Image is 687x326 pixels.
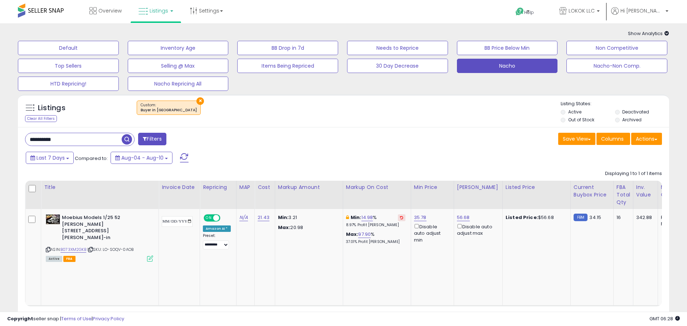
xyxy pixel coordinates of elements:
button: Inventory Age [128,41,229,55]
th: CSV column name: cust_attr_3_Invoice Date [159,181,200,209]
a: Terms of Use [61,315,92,322]
strong: Min: [278,214,289,221]
div: Repricing [203,184,233,191]
th: The percentage added to the cost of goods (COGS) that forms the calculator for Min & Max prices. [343,181,411,209]
a: 21.43 [258,214,269,221]
div: Disable auto adjust max [457,223,497,237]
a: B073XM2GKB [60,247,86,253]
p: 20.98 [278,224,337,231]
div: $56.68 [506,214,565,221]
span: Show Analytics [628,30,669,37]
div: 342.88 [636,214,652,221]
b: Listed Price: [506,214,538,221]
span: Last 7 Days [36,154,65,161]
div: Cost [258,184,272,191]
p: 8.97% Profit [PERSON_NAME] [346,223,405,228]
p: 37.01% Profit [PERSON_NAME] [346,239,405,244]
span: All listings currently available for purchase on Amazon [46,256,62,262]
h5: Listings [38,103,65,113]
span: Listings [150,7,168,14]
div: Disable auto adjust min [414,223,448,243]
a: Help [510,2,548,23]
span: | SKU: LO-SOQV-0AOB [87,247,133,252]
div: Clear All Filters [25,115,57,122]
span: Help [524,9,534,15]
button: HTD Repricing! [18,77,119,91]
button: Actions [631,133,662,145]
a: Privacy Policy [93,315,124,322]
div: % [346,231,405,244]
span: OFF [219,215,231,221]
div: Buyer in [GEOGRAPHIC_DATA] [141,108,197,113]
div: 16 [617,214,628,221]
div: [PERSON_NAME] [457,184,500,191]
p: 3.21 [278,214,337,221]
div: Inv. value [636,184,655,199]
button: Items Being Repriced [237,59,338,73]
a: 35.78 [414,214,427,221]
b: Min: [351,214,361,221]
div: MAP [239,184,252,191]
a: N/A [239,214,248,221]
button: Nacho [457,59,558,73]
div: seller snap | | [7,316,124,322]
span: Hi [PERSON_NAME] [620,7,663,14]
span: 2025-08-18 06:28 GMT [649,315,680,322]
div: ASIN: [46,214,153,261]
button: Save View [558,133,595,145]
button: Nacho Repricing All [128,77,229,91]
a: Hi [PERSON_NAME] [611,7,668,23]
a: 97.90 [358,231,371,238]
span: Columns [601,135,624,142]
b: Max: [346,231,359,238]
div: Min Price [414,184,451,191]
button: Selling @ Max [128,59,229,73]
div: Displaying 1 to 1 of 1 items [605,170,662,177]
a: 56.68 [457,214,470,221]
small: FBM [574,214,588,221]
strong: Copyright [7,315,33,322]
div: FBA: 0 [661,214,684,221]
span: 34.15 [589,214,601,221]
div: Listed Price [506,184,567,191]
button: Columns [596,133,630,145]
button: × [196,97,204,105]
div: % [346,214,405,228]
div: Title [44,184,156,191]
span: Aug-04 - Aug-10 [121,154,164,161]
button: BB Price Below Min [457,41,558,55]
label: Active [568,109,581,115]
div: Amazon AI * [203,225,231,232]
button: Nacho-Non Comp. [566,59,667,73]
div: Markup Amount [278,184,340,191]
div: FBM: 12 [661,221,684,227]
button: 30 Day Decrease [347,59,448,73]
span: Custom: [141,102,197,113]
p: Listing States: [561,101,669,107]
button: Aug-04 - Aug-10 [111,152,172,164]
span: FBA [63,256,75,262]
span: Overview [98,7,122,14]
div: Current Buybox Price [574,184,610,199]
div: Preset: [203,233,231,249]
label: Archived [622,117,642,123]
div: Invoice Date [162,184,197,191]
i: Get Help [515,7,524,16]
button: Non Competitive [566,41,667,55]
button: Last 7 Days [26,152,74,164]
div: Markup on Cost [346,184,408,191]
strong: Max: [278,224,291,231]
span: ON [204,215,213,221]
b: Moebius Models 1/25 52 [PERSON_NAME] [STREET_ADDRESS][PERSON_NAME]-in [62,214,149,243]
label: Out of Stock [568,117,594,123]
a: 14.98 [361,214,373,221]
button: Filters [138,133,166,145]
span: Compared to: [75,155,108,162]
label: Deactivated [622,109,649,115]
span: LOKOK LLC [569,7,595,14]
button: BB Drop in 7d [237,41,338,55]
div: Num of Comp. [661,184,687,199]
button: Top Sellers [18,59,119,73]
img: 51lFj6ywyXL._SL40_.jpg [46,214,60,224]
button: Default [18,41,119,55]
